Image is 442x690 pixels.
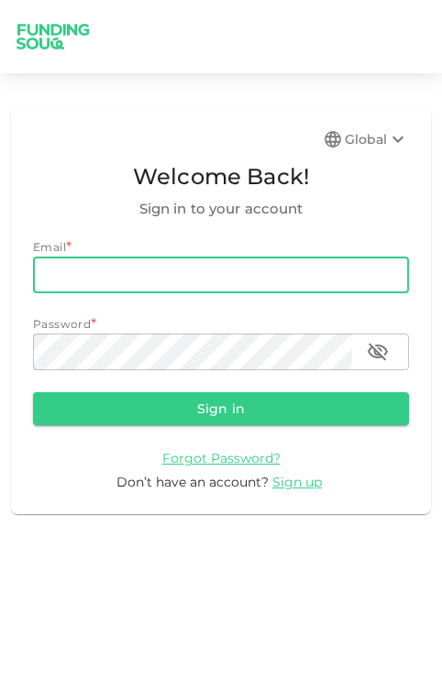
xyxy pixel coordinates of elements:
[33,317,91,331] span: Password
[33,392,409,425] button: Sign in
[116,474,269,490] span: Don’t have an account?
[162,449,281,466] a: Forgot Password?
[33,198,409,220] span: Sign in to your account
[33,257,409,293] input: email
[33,159,409,194] span: Welcome Back!
[33,240,66,254] span: Email
[7,13,99,61] img: logo
[345,128,409,150] div: Global
[162,450,281,466] span: Forgot Password?
[33,334,352,370] input: password
[272,474,322,490] span: Sign up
